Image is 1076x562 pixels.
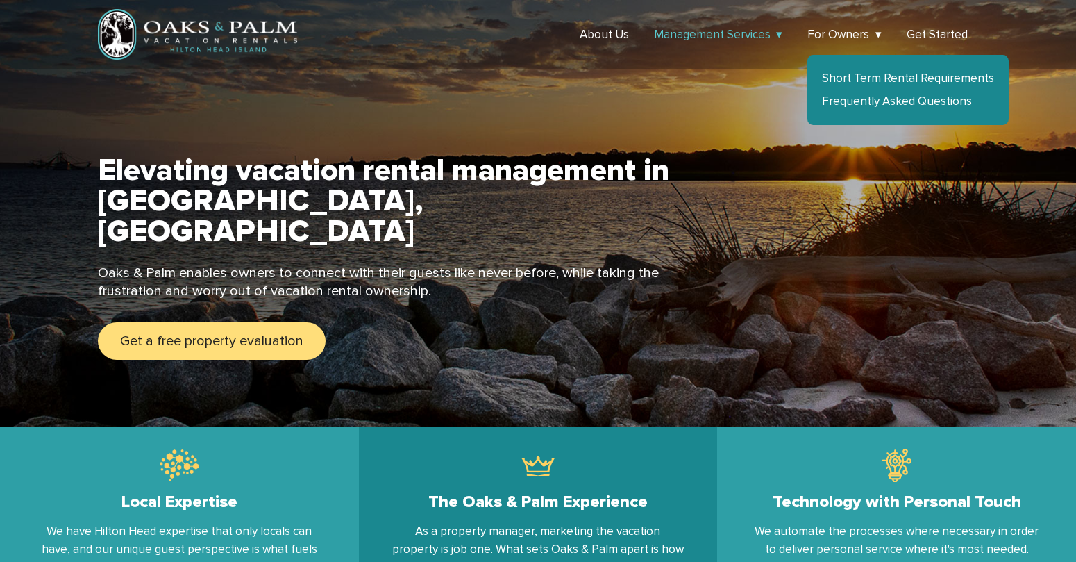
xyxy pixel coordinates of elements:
a: About Us [580,27,629,42]
a: For Owners [807,27,882,42]
h3: Technology with Personal Touch [773,492,1021,512]
img: icon-technology.png [882,449,911,482]
h3: The Oaks & Palm Experience [428,492,648,512]
a: Get Started [907,27,968,42]
img: Oaks & Palm - Vacation Rental Management in Hilton Head Island, SC [98,8,298,60]
p: Oaks & Palm enables owners to connect with their guests like never before, while taking the frust... [98,264,680,300]
a: Management Services [654,27,783,42]
img: icon-experience.png [521,449,555,482]
h3: Local Expertise [121,492,237,512]
a: Frequently Asked Questions [822,94,972,108]
a: Get a free property evaluation [98,322,326,360]
h1: Elevating vacation rental management in [GEOGRAPHIC_DATA], [GEOGRAPHIC_DATA] [98,152,669,250]
a: Short Term Rental Requirements [822,71,994,85]
img: icon-experts.png [160,449,199,482]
